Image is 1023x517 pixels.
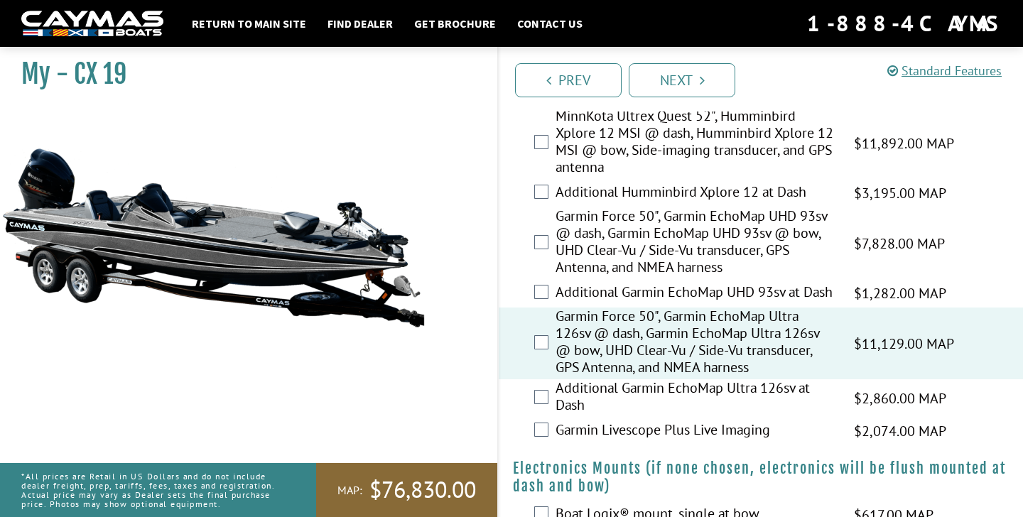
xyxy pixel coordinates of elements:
a: Prev [515,63,622,97]
h1: My - CX 19 [21,58,462,90]
label: Garmin Force 50", Garmin EchoMap UHD 93sv @ dash, Garmin EchoMap UHD 93sv @ bow, UHD Clear-Vu / S... [556,207,836,279]
span: $76,830.00 [369,475,476,505]
a: Find Dealer [320,14,400,33]
a: Standard Features [887,62,1002,79]
label: Garmin Livescope Plus Live Imaging [556,421,836,442]
span: $11,892.00 MAP [854,133,954,154]
a: Contact Us [510,14,590,33]
a: Return to main site [185,14,313,33]
label: Additional Garmin EchoMap Ultra 126sv at Dash [556,379,836,417]
label: MinnKota Ultrex Quest 52", Humminbird Xplore 12 MSI @ dash, Humminbird Xplore 12 MSI @ bow, Side-... [556,107,836,179]
h4: Electronics Mounts (if none chosen, electronics will be flush mounted at dash and bow) [513,459,1009,495]
label: Additional Humminbird Xplore 12 at Dash [556,183,836,204]
label: Garmin Force 50", Garmin EchoMap Ultra 126sv @ dash, Garmin EchoMap Ultra 126sv @ bow, UHD Clear-... [556,308,836,379]
img: white-logo-c9c8dbefe5ff5ceceb0f0178aa75bf4bb51f6bca0971e226c86eb53dfe498488.png [21,11,163,37]
span: MAP: [337,483,362,498]
a: Next [629,63,735,97]
span: $7,828.00 MAP [854,233,945,254]
label: Additional Garmin EchoMap UHD 93sv at Dash [556,283,836,304]
span: $3,195.00 MAP [854,183,946,204]
ul: Pagination [511,61,1023,97]
div: 1-888-4CAYMAS [807,8,1002,39]
span: $11,129.00 MAP [854,333,954,354]
span: $1,282.00 MAP [854,283,946,304]
span: $2,074.00 MAP [854,420,946,442]
span: $2,860.00 MAP [854,388,946,409]
p: *All prices are Retail in US Dollars and do not include dealer freight, prep, tariffs, fees, taxe... [21,464,284,516]
a: Get Brochure [407,14,503,33]
a: MAP:$76,830.00 [316,463,497,517]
